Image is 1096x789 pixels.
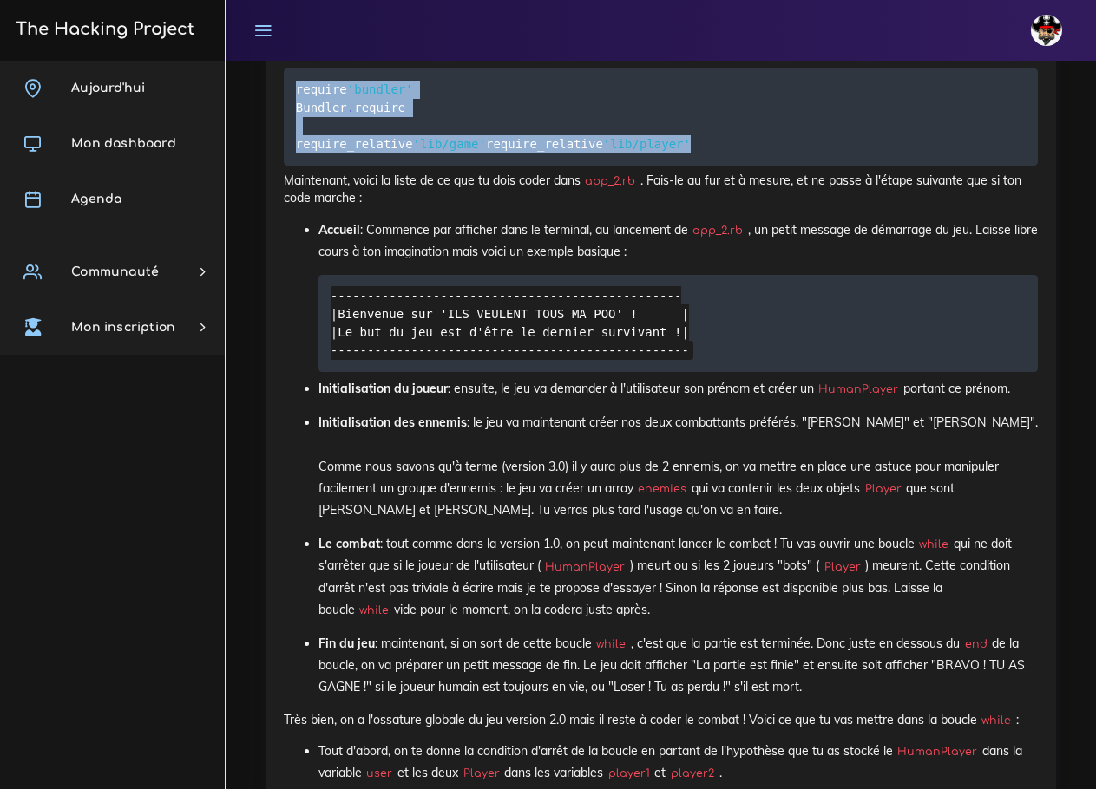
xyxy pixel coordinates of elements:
[860,480,906,498] code: Player
[296,80,696,153] code: require require require_relative require_relative
[71,192,121,205] span: Agenda
[1031,15,1062,46] img: avatar
[893,743,982,760] code: HumanPlayer
[688,222,748,239] code: app_2.rb
[331,286,694,360] code: ------------------------------------------------ |Bienvenue sur 'ILS VEULENT TOUS MA POO' ! | |Le...
[284,172,1038,207] p: Maintenant, voici la liste de ce que tu dois coder dans . Fais-le au fur et à mesure, et ne passe...
[603,137,691,151] span: 'lib/player'
[413,137,486,151] span: 'lib/game'
[362,765,397,782] code: user
[318,222,360,238] strong: Accueil
[814,381,903,398] code: HumanPlayer
[347,101,354,114] span: .
[819,558,865,576] code: Player
[318,414,467,430] strong: Initialisation des ennemis
[296,101,347,114] span: Bundler
[284,711,1038,728] p: Très bien, on a l'ossature globale du jeu version 2.0 mais il reste à coder le combat ! Voici ce ...
[318,533,1038,621] p: : tout comme dans la version 1.0, on peut maintenant lancer le combat ! Tu vas ouvrir une boucle ...
[347,82,413,96] span: 'bundler'
[10,20,194,39] h3: The Hacking Project
[977,712,1016,729] code: while
[318,378,1038,400] p: : ensuite, le jeu va demander à l'utilisateur son prénom et créer un portant ce prénom.
[666,765,719,782] code: player2
[318,219,1038,263] p: : Commence par afficher dans le terminal, au lancement de , un petit message de démarrage du jeu....
[581,173,640,190] code: app_2.rb
[318,412,1038,521] p: : le jeu va maintenant créer nos deux combattants préférés, "[PERSON_NAME]" et "[PERSON_NAME]". C...
[318,740,1038,784] p: Tout d'abord, on te donne la condition d'arrêt de la boucle en partant de l'hypothèse que tu as s...
[592,636,631,653] code: while
[71,82,145,95] span: Aujourd'hui
[541,558,630,576] code: HumanPlayer
[633,480,692,498] code: enemies
[355,602,394,619] code: while
[960,636,992,653] code: end
[458,765,504,782] code: Player
[318,636,375,651] strong: Fin du jeu
[915,536,954,553] code: while
[71,265,159,278] span: Communauté
[318,633,1038,699] p: : maintenant, si on sort de cette boucle , c'est que la partie est terminée. Donc juste en dessou...
[71,321,175,334] span: Mon inscription
[603,765,654,782] code: player1
[318,536,380,551] strong: Le combat
[71,137,176,150] span: Mon dashboard
[318,381,448,396] strong: Initialisation du joueur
